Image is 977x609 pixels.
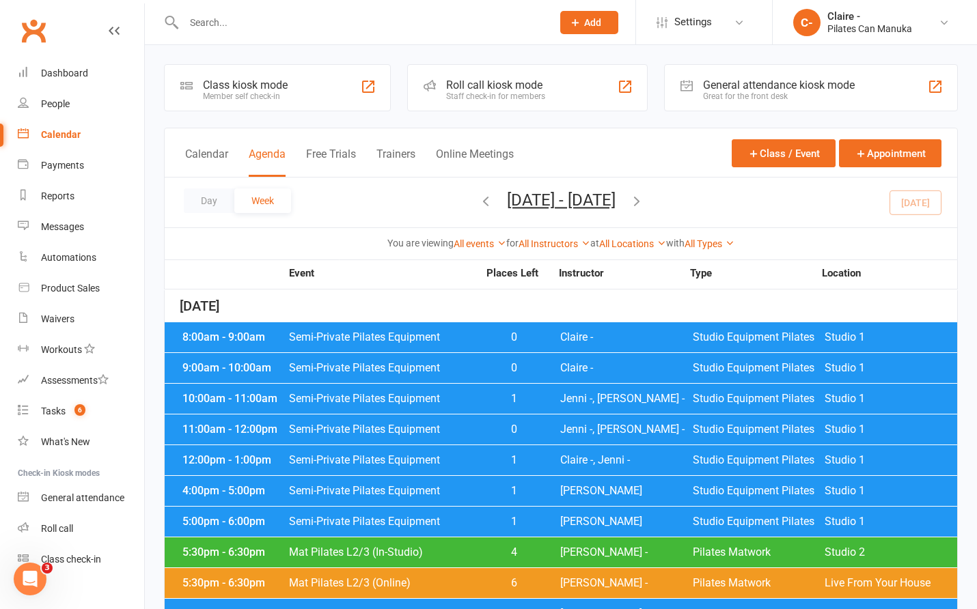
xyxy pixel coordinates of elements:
[560,424,693,435] span: Jenni -, [PERSON_NAME] -
[560,516,693,527] span: [PERSON_NAME]
[41,344,82,355] div: Workouts
[693,455,825,466] span: Studio Equipment Pilates
[560,547,693,558] span: [PERSON_NAME] -
[693,578,825,589] span: Pilates Matwork
[827,10,912,23] div: Claire -
[184,188,234,213] button: Day
[560,393,693,404] span: Jenni -, [PERSON_NAME] -
[436,147,514,177] button: Online Meetings
[16,14,51,48] a: Clubworx
[18,544,144,575] a: Class kiosk mode
[14,563,46,595] iframe: Intercom live chat
[446,79,545,91] div: Roll call kiosk mode
[825,332,957,343] span: Studio 1
[288,485,478,496] span: Semi-Private Pilates Equipment
[478,455,550,466] span: 1
[703,79,855,91] div: General attendance kiosk mode
[165,290,957,322] div: [DATE]
[559,268,691,279] strong: Instructor
[18,335,144,365] a: Workouts
[825,455,957,466] span: Studio 1
[839,139,941,167] button: Appointment
[693,424,825,435] span: Studio Equipment Pilates
[18,181,144,212] a: Reports
[674,7,712,38] span: Settings
[519,238,590,249] a: All Instructors
[18,150,144,181] a: Payments
[560,11,618,34] button: Add
[306,147,356,177] button: Free Trials
[478,424,550,435] span: 0
[825,485,957,496] span: Studio 1
[288,516,478,527] span: Semi-Private Pilates Equipment
[179,547,288,558] div: 5:30pm - 6:30pm
[693,332,825,343] span: Studio Equipment Pilates
[41,98,70,109] div: People
[18,119,144,150] a: Calendar
[288,268,477,279] strong: Event
[41,160,84,171] div: Payments
[825,424,957,435] span: Studio 1
[41,221,84,232] div: Messages
[18,212,144,242] a: Messages
[41,554,101,565] div: Class check-in
[179,516,288,527] div: 5:00pm - 6:00pm
[376,147,415,177] button: Trainers
[42,563,53,573] span: 3
[507,190,616,210] button: [DATE] - [DATE]
[690,268,822,279] strong: Type
[249,147,286,177] button: Agenda
[18,58,144,89] a: Dashboard
[703,91,855,101] div: Great for the front desk
[584,17,601,28] span: Add
[18,396,144,427] a: Tasks 6
[203,79,288,91] div: Class kiosk mode
[41,406,66,416] div: Tasks
[18,304,144,335] a: Waivers
[825,578,957,589] span: Live From Your House
[560,363,693,373] span: Claire -
[18,365,144,396] a: Assessments
[827,23,912,35] div: Pilates Can Manuka
[18,483,144,513] a: General attendance kiosk mode
[288,393,478,404] span: Semi-Private Pilates Equipment
[203,91,288,101] div: Member self check-in
[599,238,666,249] a: All Locations
[18,273,144,304] a: Product Sales
[446,91,545,101] div: Staff check-in for members
[478,363,550,373] span: 0
[387,238,454,249] strong: You are viewing
[825,547,957,558] span: Studio 2
[693,516,825,527] span: Studio Equipment Pilates
[478,393,550,404] span: 1
[41,313,74,324] div: Waivers
[506,238,519,249] strong: for
[693,393,825,404] span: Studio Equipment Pilates
[693,363,825,373] span: Studio Equipment Pilates
[478,332,550,343] span: 0
[288,547,478,558] span: Mat Pilates L2/3 (In-Studio)
[793,9,821,36] div: C-
[560,332,693,343] span: Claire -
[478,547,550,558] span: 4
[41,252,96,263] div: Automations
[179,363,288,373] div: 9:00am - 10:00am
[18,513,144,544] a: Roll call
[41,492,124,503] div: General attendance
[41,283,100,294] div: Product Sales
[41,190,74,201] div: Reports
[454,238,506,249] a: All events
[693,547,825,558] span: Pilates Matwork
[560,455,693,466] span: Claire -, Jenni -
[185,147,228,177] button: Calendar
[288,455,478,466] span: Semi-Private Pilates Equipment
[478,516,550,527] span: 1
[41,436,90,447] div: What's New
[288,363,478,373] span: Semi-Private Pilates Equipment
[478,485,550,496] span: 1
[18,89,144,119] a: People
[693,485,825,496] span: Studio Equipment Pilates
[825,393,957,404] span: Studio 1
[41,523,73,534] div: Roll call
[825,516,957,527] span: Studio 1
